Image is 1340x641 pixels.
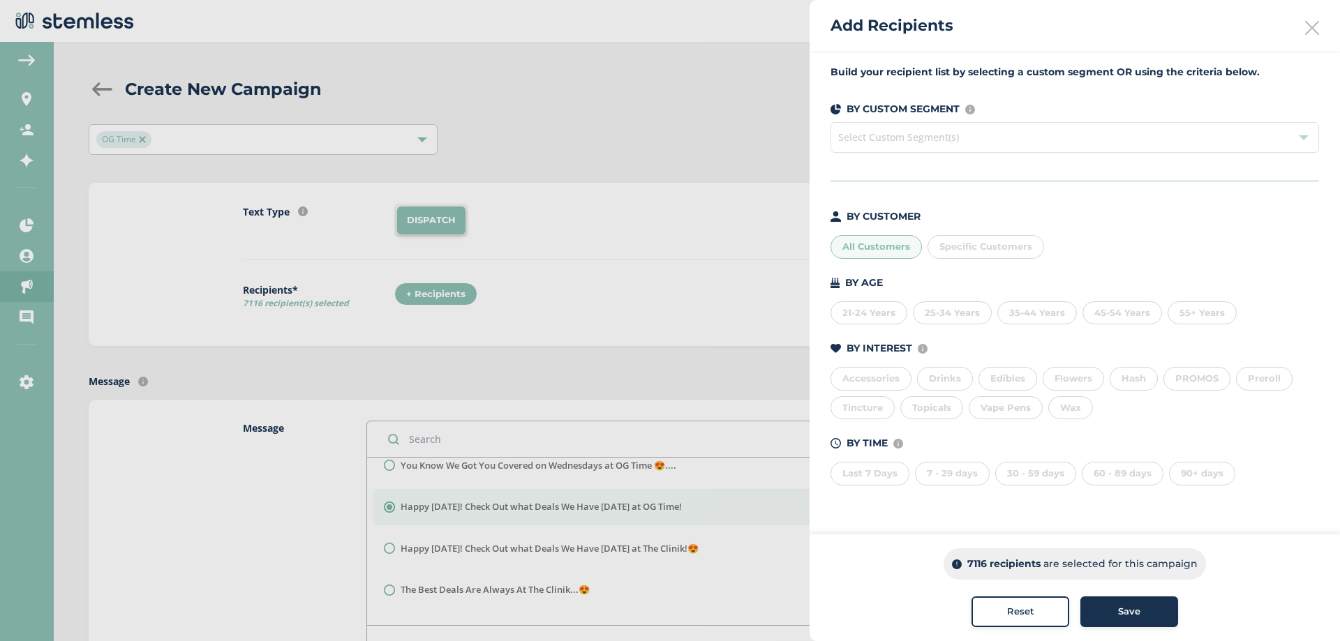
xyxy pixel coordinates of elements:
[831,344,841,354] img: icon-heart-dark-29e6356f.svg
[847,209,921,224] p: BY CUSTOMER
[939,241,1032,252] span: Specific Customers
[831,438,841,448] img: icon-time-dark-e6b1183b.svg
[831,235,922,259] div: All Customers
[913,301,992,325] div: 25-34 Years
[1043,557,1198,571] p: are selected for this campaign
[1270,574,1340,641] iframe: Chat Widget
[967,557,1041,571] p: 7116 recipients
[847,341,912,356] p: BY INTEREST
[831,301,907,325] div: 21-24 Years
[831,65,1319,80] label: Build your recipient list by selecting a custom segment OR using the criteria below.
[1048,396,1093,420] div: Wax
[971,596,1069,627] button: Reset
[831,462,909,485] div: Last 7 Days
[831,278,840,288] img: icon-cake-93b2a7b5.svg
[952,559,962,569] img: icon-info-dark-48f6c5f3.svg
[1163,367,1230,391] div: PROMOS
[845,276,883,290] p: BY AGE
[917,367,973,391] div: Drinks
[1082,301,1162,325] div: 45-54 Years
[978,367,1037,391] div: Edibles
[1007,605,1034,619] span: Reset
[1118,605,1140,619] span: Save
[1169,462,1235,485] div: 90+ days
[831,367,911,391] div: Accessories
[831,211,841,222] img: icon-person-dark-ced50e5f.svg
[1110,367,1158,391] div: Hash
[831,104,841,114] img: icon-segments-dark-074adb27.svg
[1082,462,1163,485] div: 60 - 89 days
[1168,301,1237,325] div: 55+ Years
[831,396,895,420] div: Tincture
[900,396,963,420] div: Topicals
[893,439,903,448] img: icon-info-236977d2.svg
[995,462,1076,485] div: 30 - 59 days
[1043,367,1104,391] div: Flowers
[1236,367,1293,391] div: Preroll
[965,105,975,114] img: icon-info-236977d2.svg
[915,462,990,485] div: 7 - 29 days
[997,301,1077,325] div: 35-44 Years
[969,396,1043,420] div: Vape Pens
[847,102,960,116] p: BY CUSTOM SEGMENT
[1080,596,1178,627] button: Save
[831,14,953,37] h2: Add Recipients
[918,344,928,354] img: icon-info-236977d2.svg
[847,436,888,451] p: BY TIME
